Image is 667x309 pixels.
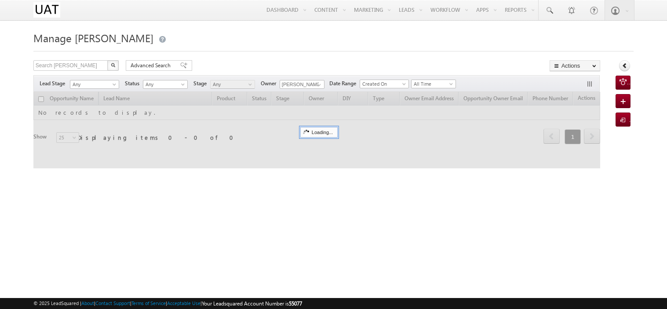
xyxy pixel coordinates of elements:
a: Any [70,80,119,89]
span: Owner [261,80,280,87]
span: Any [70,80,116,88]
button: Actions [550,60,600,71]
a: Created On [360,80,409,88]
a: Acceptable Use [167,300,200,306]
a: Show All Items [313,80,324,89]
span: Stage [193,80,210,87]
a: Any [210,80,255,89]
span: Your Leadsquared Account Number is [202,300,302,307]
img: Custom Logo [33,2,60,18]
a: Any [143,80,188,89]
input: Type to Search [280,80,324,89]
span: Any [143,80,185,88]
span: Manage [PERSON_NAME] [33,31,153,45]
span: Any [211,80,252,88]
span: 55077 [289,300,302,307]
span: Date Range [329,80,360,87]
span: All Time [412,80,453,88]
span: © 2025 LeadSquared | | | | | [33,299,302,308]
img: Search [111,63,115,67]
span: Status [125,80,143,87]
span: Lead Stage [40,80,69,87]
a: All Time [411,80,456,88]
a: Contact Support [95,300,130,306]
span: Created On [360,80,406,88]
a: Terms of Service [131,300,166,306]
span: Advanced Search [131,62,173,69]
a: About [81,300,94,306]
div: Loading... [300,127,338,138]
